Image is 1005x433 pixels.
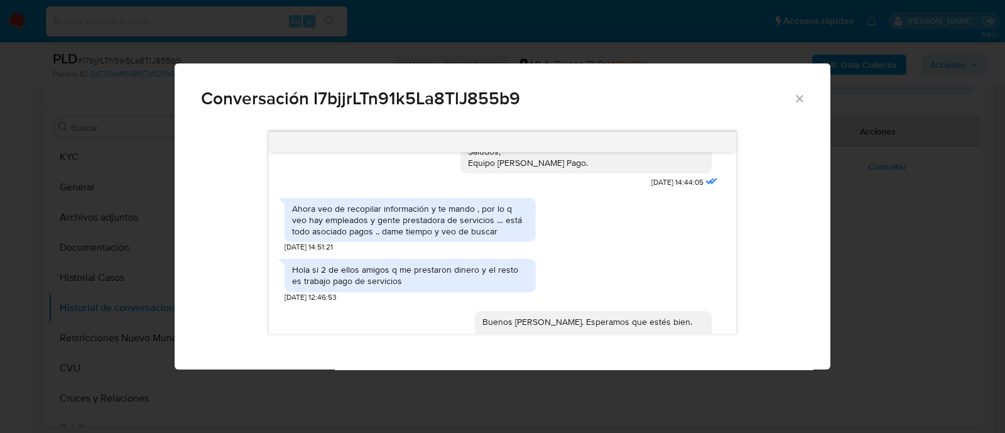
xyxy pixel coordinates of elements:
[292,264,528,287] div: Hola si 2 de ellos amigos q me prestaron dinero y el resto es trabajo pago de servicios
[793,92,805,104] button: Cerrar
[201,90,793,107] span: Conversación I7bjjrLTn91k5La8TlJ855b9
[285,242,333,253] span: [DATE] 14:51:21
[651,177,703,188] span: [DATE] 14:44:05
[292,203,528,238] div: Ahora veo de recopilar información y te mando , por lo q veo hay empleados y gente prestadora de ...
[175,63,830,370] div: Comunicación
[482,316,704,385] div: Buenos [PERSON_NAME]. Esperamos que estés bien. Muchas gracias por tu respuesta. Quedamos a la es...
[285,292,337,303] span: [DATE] 12:46:53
